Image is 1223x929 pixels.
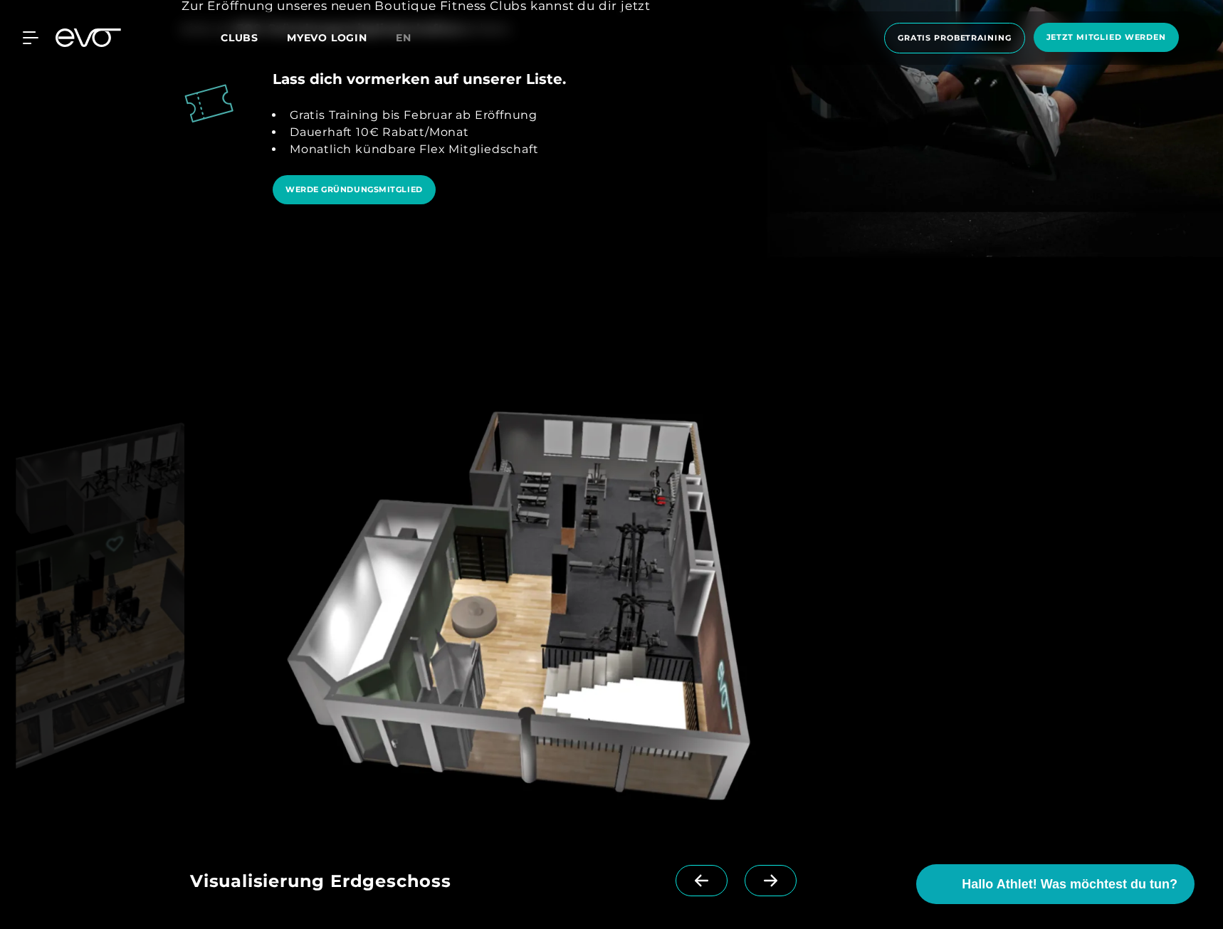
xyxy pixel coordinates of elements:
li: Gratis Training bis Februar ab Eröffnung [284,107,538,124]
span: Gratis Probetraining [898,32,1012,44]
span: Jetzt Mitglied werden [1046,31,1166,43]
span: Hallo Athlet! Was möchtest du tun? [962,875,1177,894]
li: Monatlich kündbare Flex Mitgliedschaft [284,141,538,158]
a: WERDE GRÜNDUNGSMITGLIED [273,175,436,204]
img: evofitness [190,392,864,831]
span: WERDE GRÜNDUNGSMITGLIED [285,184,423,196]
a: en [396,30,429,46]
button: Hallo Athlet! Was möchtest du tun? [916,864,1195,904]
a: Gratis Probetraining [880,23,1029,53]
span: Clubs [221,31,258,44]
a: Clubs [221,31,287,44]
a: Jetzt Mitglied werden [1029,23,1183,53]
a: MYEVO LOGIN [287,31,367,44]
h4: Lass dich vormerken auf unserer Liste. [273,68,566,90]
img: evofitness [16,392,184,831]
div: Visualisierung Erdgeschoss [190,865,676,901]
span: en [396,31,411,44]
li: Dauerhaft 10€ Rabatt/Monat [284,124,538,141]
